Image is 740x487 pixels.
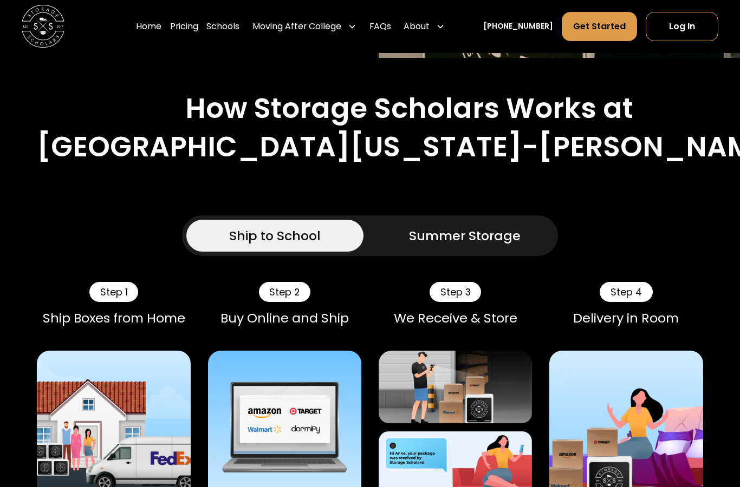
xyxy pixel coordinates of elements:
[646,12,719,41] a: Log In
[208,311,362,327] div: Buy Online and Ship
[185,93,633,126] h2: How Storage Scholars Works at
[259,282,311,302] div: Step 2
[409,227,521,246] div: Summer Storage
[549,311,703,327] div: Delivery in Room
[22,5,64,48] a: home
[399,12,449,42] div: About
[379,311,533,327] div: We Receive & Store
[252,21,341,34] div: Moving After College
[248,12,361,42] div: Moving After College
[22,5,64,48] img: Storage Scholars main logo
[206,12,239,42] a: Schools
[136,12,161,42] a: Home
[562,12,637,41] a: Get Started
[483,21,553,32] a: [PHONE_NUMBER]
[37,311,191,327] div: Ship Boxes from Home
[229,227,321,246] div: Ship to School
[89,282,139,302] div: Step 1
[600,282,653,302] div: Step 4
[170,12,198,42] a: Pricing
[404,21,430,34] div: About
[369,12,391,42] a: FAQs
[430,282,482,302] div: Step 3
